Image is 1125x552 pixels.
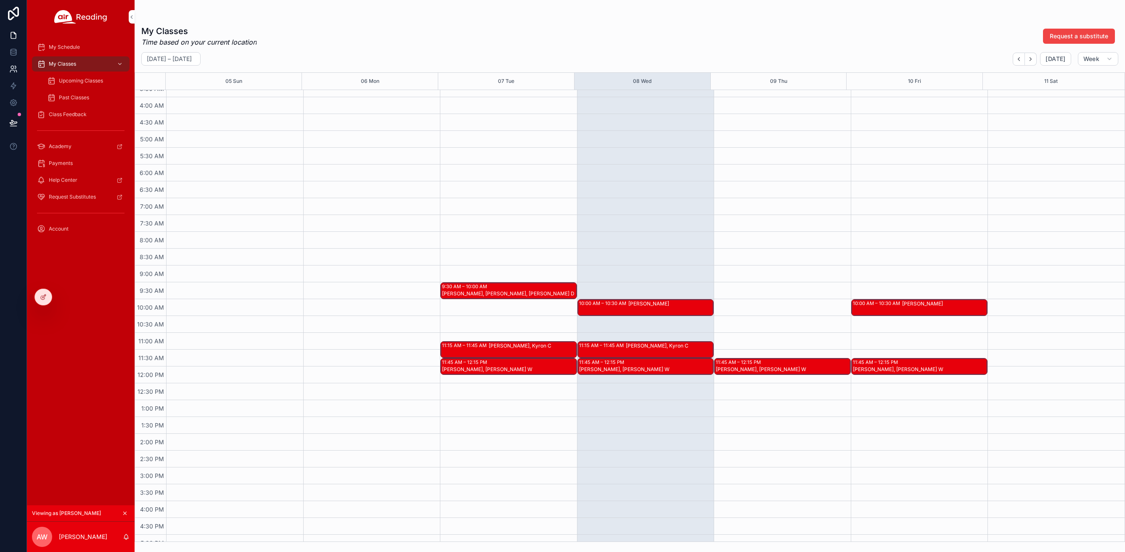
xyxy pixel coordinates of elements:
span: Academy [49,143,71,150]
span: Week [1083,55,1099,63]
div: 11:15 AM – 11:45 AM [442,342,489,349]
div: 11:15 AM – 11:45 AM[PERSON_NAME], Kyron C [441,342,577,358]
span: 8:30 AM [138,253,166,260]
button: 07 Tue [498,73,514,90]
div: 11:15 AM – 11:45 AM [579,342,626,349]
a: Help Center [32,172,130,188]
span: [DATE] [1046,55,1065,63]
span: 5:00 AM [138,135,166,143]
div: 11:45 AM – 12:15 PM [716,359,763,366]
span: 2:00 PM [138,438,166,446]
a: Academy [32,139,130,154]
div: 11:45 AM – 12:15 PM [579,359,626,366]
span: 9:30 AM [138,287,166,294]
a: Past Classes [42,90,130,105]
div: 9:30 AM – 10:00 AM[PERSON_NAME], [PERSON_NAME], [PERSON_NAME] D [441,283,577,299]
span: 3:30 PM [138,489,166,496]
button: Back [1013,53,1025,66]
div: 9:30 AM – 10:00 AM [442,283,489,290]
span: 4:30 PM [138,523,166,530]
span: 3:30 AM [138,85,166,92]
span: Class Feedback [49,111,87,118]
span: 10:00 AM [135,304,166,311]
button: Request a substitute [1043,29,1115,44]
span: 4:00 AM [138,102,166,109]
span: Help Center [49,177,77,183]
a: My Schedule [32,40,130,55]
span: 10:30 AM [135,321,166,328]
span: Request a substitute [1050,32,1108,40]
button: Next [1025,53,1037,66]
h1: My Classes [141,25,257,37]
span: Upcoming Classes [59,77,103,84]
h2: [DATE] – [DATE] [147,55,192,63]
span: 7:00 AM [138,203,166,210]
button: 11 Sat [1044,73,1058,90]
span: 6:30 AM [138,186,166,193]
span: 11:30 AM [136,354,166,361]
div: scrollable content [27,34,135,247]
button: 08 Wed [633,73,651,90]
div: [PERSON_NAME], [PERSON_NAME], [PERSON_NAME] D [442,290,576,297]
div: [PERSON_NAME] [902,300,987,307]
span: 5:30 AM [138,152,166,159]
img: App logo [54,10,107,24]
a: My Classes [32,56,130,72]
span: Payments [49,160,73,167]
span: AW [37,532,48,542]
p: [PERSON_NAME] [59,533,107,541]
span: My Schedule [49,44,80,50]
div: [PERSON_NAME] [628,300,713,307]
div: [PERSON_NAME], Kyron C [626,342,713,349]
div: 11:45 AM – 12:15 PM[PERSON_NAME], [PERSON_NAME] W [715,358,850,374]
span: 12:30 PM [135,388,166,395]
div: 10:00 AM – 10:30 AM[PERSON_NAME] [578,300,714,316]
button: 06 Mon [361,73,379,90]
a: Upcoming Classes [42,73,130,88]
div: 11:45 AM – 12:15 PM[PERSON_NAME], [PERSON_NAME] W [441,358,577,374]
a: Payments [32,156,130,171]
button: 09 Thu [770,73,787,90]
button: Week [1078,52,1118,66]
a: Request Substitutes [32,189,130,204]
span: 3:00 PM [138,472,166,479]
span: 6:00 AM [138,169,166,176]
span: 5:00 PM [138,539,166,547]
span: My Classes [49,61,76,67]
em: Time based on your current location [141,37,257,47]
div: 11:45 AM – 12:15 PM[PERSON_NAME], [PERSON_NAME] W [578,358,714,374]
span: Account [49,226,69,232]
div: 11:45 AM – 12:15 PM [442,359,489,366]
span: 7:30 AM [138,220,166,227]
span: 8:00 AM [138,236,166,244]
button: [DATE] [1040,52,1071,66]
span: 2:30 PM [138,455,166,462]
button: 05 Sun [225,73,242,90]
div: [PERSON_NAME], [PERSON_NAME] W [853,366,987,373]
div: 11:45 AM – 12:15 PM[PERSON_NAME], [PERSON_NAME] W [852,358,987,374]
div: 11:15 AM – 11:45 AM[PERSON_NAME], Kyron C [578,342,714,358]
div: 10:00 AM – 10:30 AM [853,300,902,307]
span: 11:00 AM [136,337,166,345]
div: [PERSON_NAME], [PERSON_NAME] W [716,366,850,373]
span: Past Classes [59,94,89,101]
button: 10 Fri [908,73,921,90]
span: 1:00 PM [139,405,166,412]
span: 4:30 AM [138,119,166,126]
div: 11:45 AM – 12:15 PM [853,359,900,366]
div: 10:00 AM – 10:30 AM [579,300,628,307]
a: Account [32,221,130,236]
a: Class Feedback [32,107,130,122]
span: 9:00 AM [138,270,166,277]
span: 1:30 PM [139,422,166,429]
div: [PERSON_NAME], Kyron C [489,342,576,349]
span: 12:00 PM [135,371,166,378]
div: [PERSON_NAME], [PERSON_NAME] W [442,366,576,373]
